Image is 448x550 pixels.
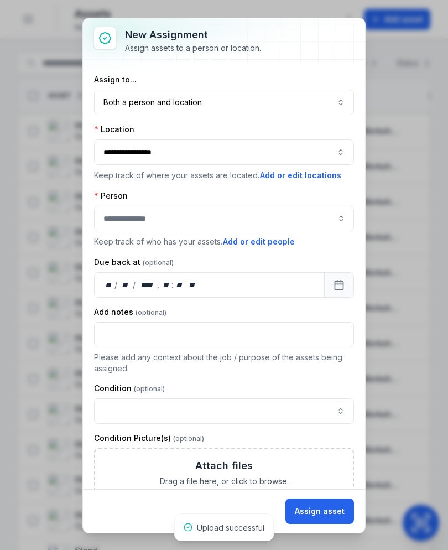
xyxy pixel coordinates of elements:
[94,206,354,231] input: assignment-add:person-label
[103,279,114,290] div: day,
[195,458,253,474] h3: Attach files
[137,279,157,290] div: year,
[324,272,354,298] button: Calendar
[94,90,354,115] button: Both a person and location
[94,307,166,318] label: Add notes
[125,43,261,54] div: Assign assets to a person or location.
[160,279,171,290] div: hour,
[259,169,342,181] button: Add or edit locations
[174,279,185,290] div: minute,
[157,279,160,290] div: ,
[94,236,354,248] p: Keep track of who has your assets.
[118,279,133,290] div: month,
[133,279,137,290] div: /
[114,279,118,290] div: /
[94,124,134,135] label: Location
[197,523,264,532] span: Upload successful
[125,27,261,43] h3: New assignment
[94,169,354,181] p: Keep track of where your assets are located.
[94,352,354,374] p: Please add any context about the job / purpose of the assets being assigned
[222,236,295,248] button: Add or edit people
[94,190,128,201] label: Person
[94,433,204,444] label: Condition Picture(s)
[160,476,289,487] span: Drag a file here, or click to browse.
[94,74,137,85] label: Assign to...
[171,279,174,290] div: :
[94,257,174,268] label: Due back at
[94,383,165,394] label: Condition
[285,499,354,524] button: Assign asset
[186,279,199,290] div: am/pm,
